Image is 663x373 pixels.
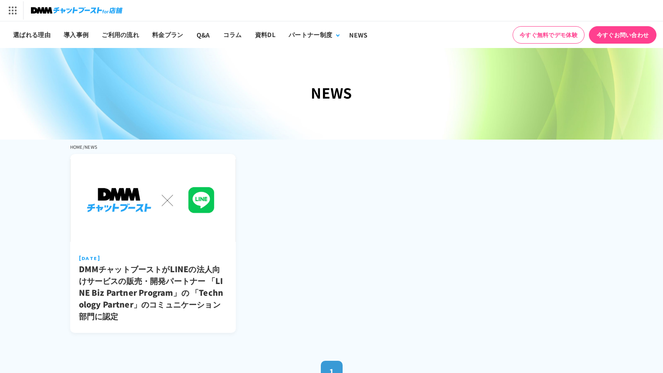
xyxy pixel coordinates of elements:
li: / [83,142,85,152]
img: DMMチャットブーストがLINEの法人向けサービスの販売・開発パートナー 「LINE Biz Partner Program」の 「Technology Partner」のコミュニケーション部門に認定 [70,154,236,247]
img: チャットブーストfor店舗 [31,4,122,17]
a: HOME [70,144,83,150]
time: [DATE] [79,255,101,262]
a: NEWS [343,21,374,48]
a: コラム [217,21,248,48]
a: 導入事例 [57,21,95,48]
h2: DMMチャットブーストがLINEの法人向けサービスの販売・開発パートナー 「LINE Biz Partner Program」の 「Technology Partner」のコミュニケーション部門に認定 [79,263,227,322]
div: パートナー制度 [289,30,332,39]
a: 今すぐ無料でデモ体験 [513,26,585,44]
a: 料金プラン [146,21,190,48]
a: 選ばれる理由 [7,21,57,48]
li: NEWS [85,142,97,152]
a: ご利用の流れ [95,21,146,48]
a: 今すぐお問い合わせ [589,26,656,44]
img: サービス [1,1,23,20]
a: Q&A [190,21,217,48]
a: DMMチャットブーストがLINEの法人向けサービスの販売・開発パートナー 「LINE Biz Partner Program」の 「Technology Partner」のコミュニケーション部門... [70,154,236,333]
a: 資料DL [248,21,282,48]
